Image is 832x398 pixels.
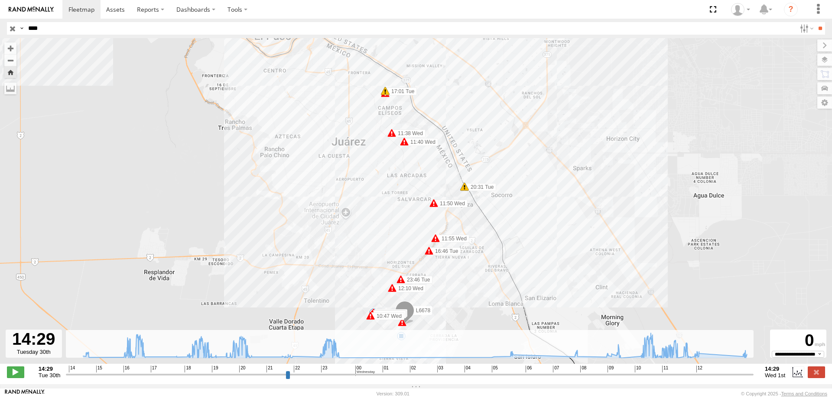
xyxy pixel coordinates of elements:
a: Terms and Conditions [781,391,827,396]
div: 19 [381,89,390,97]
span: Tue 30th Sep 2025 [39,372,61,379]
span: 08 [580,366,586,372]
span: 01 [383,366,389,372]
div: Version: 309.01 [377,391,409,396]
label: 10:00 Wed [374,309,407,317]
span: 04 [465,366,471,372]
span: 21 [266,366,273,372]
span: 03 [437,366,443,372]
div: © Copyright 2025 - [741,391,827,396]
span: 11 [662,366,668,372]
label: 12:10 Wed [392,285,426,292]
strong: 14:29 [765,366,785,372]
img: rand-logo.svg [9,6,54,13]
button: Zoom out [4,54,16,66]
span: 22 [294,366,300,372]
a: Visit our Website [5,389,45,398]
label: 11:55 Wed [435,235,469,243]
span: 02 [410,366,416,372]
label: 16:46 Tue [429,247,461,255]
span: L6678 [416,307,430,313]
label: Search Query [18,22,25,35]
label: 11:50 Wed [434,200,468,207]
span: 06 [526,366,532,372]
div: 30 [398,318,406,327]
label: Measure [4,82,16,94]
label: 11:40 Wed [404,138,438,146]
span: 15 [96,366,102,372]
span: 07 [553,366,559,372]
span: 12 [696,366,702,372]
label: 23:46 Tue [401,276,432,284]
label: 10:45 Wed [372,311,406,318]
span: 17 [151,366,157,372]
label: 10:47 Wed [370,312,404,320]
span: 16 [123,366,130,372]
label: 17:01 Tue [385,87,417,95]
div: 0 [771,331,825,351]
span: 18 [185,366,191,372]
span: 10 [635,366,641,372]
span: 09 [608,366,614,372]
label: 20:31 Tue [465,183,496,191]
i: ? [784,3,798,16]
span: 19 [212,366,218,372]
button: Zoom Home [4,66,16,78]
label: Search Filter Options [796,22,815,35]
span: 00 [355,366,375,375]
span: 23 [321,366,327,372]
label: Close [808,366,825,378]
strong: 14:29 [39,366,61,372]
span: 20 [239,366,245,372]
label: Play/Stop [7,366,24,378]
span: Wed 1st Oct 2025 [765,372,785,379]
label: 10:45 Wed [373,310,406,318]
label: Map Settings [817,97,832,109]
button: Zoom in [4,42,16,54]
label: 11:38 Wed [392,129,426,137]
div: MANUEL HERNANDEZ [728,3,753,16]
span: 14 [69,366,75,372]
span: 05 [492,366,498,372]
